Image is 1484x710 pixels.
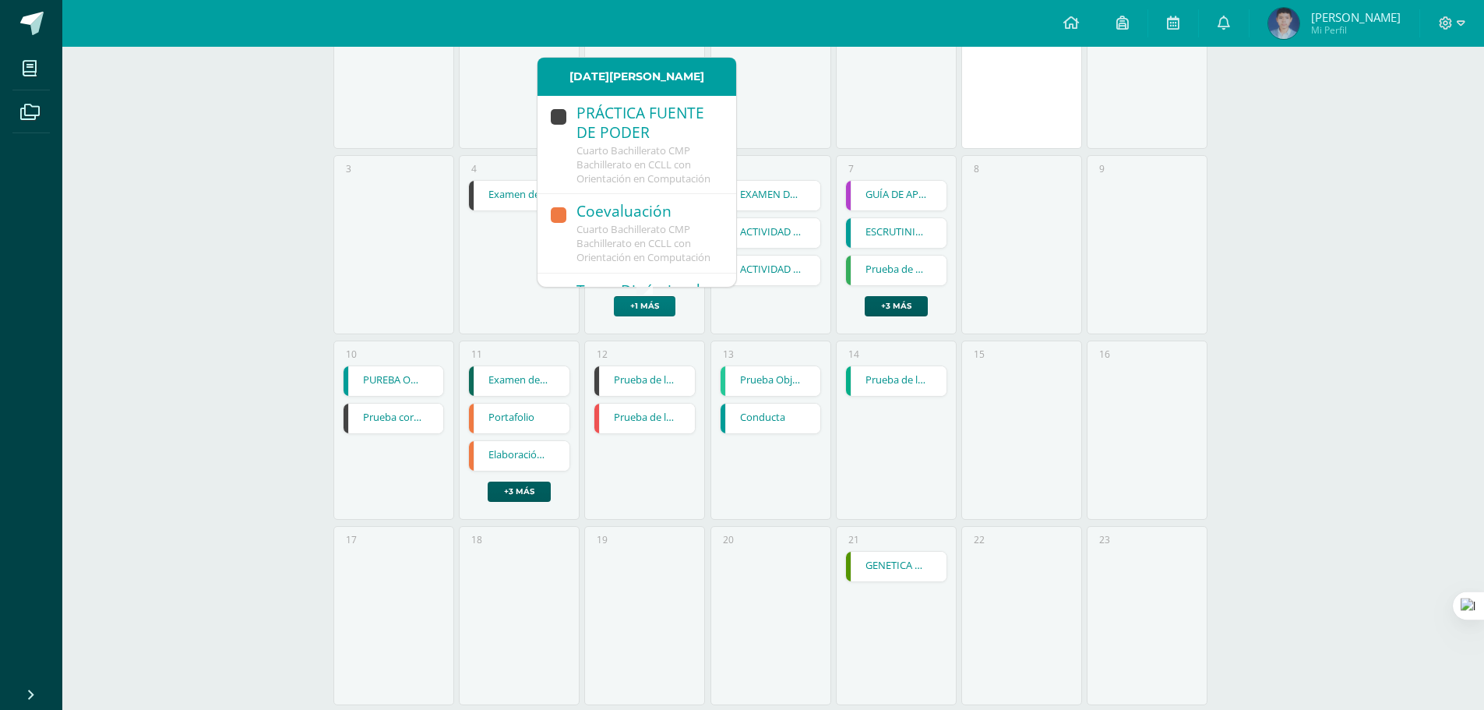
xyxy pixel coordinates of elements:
a: Prueba corta 2 [344,404,444,433]
a: GENETICA GLOSARIO [846,552,946,581]
div: ESCRUTINIO DE ORACIONES | Tarea [845,217,947,249]
a: +3 más [488,482,551,502]
div: PRÁCTICA FUENTE DE PODER [576,104,721,144]
div: 16 [1099,348,1110,361]
div: 8 [974,162,979,175]
span: Cuarto Bachillerato CMP Bachillerato en CCLL con Orientación en Computación [576,222,710,264]
div: 12 [597,348,608,361]
a: Prueba de logro [846,366,946,396]
a: Prueba de unidad [846,256,946,285]
div: 22 [974,533,985,546]
a: Examen de unidad [469,366,569,396]
div: 4 [471,162,477,175]
a: Prueba Objetiva [721,366,821,396]
div: 21 [848,533,859,546]
a: ACTIVIDAD DEPORTIVA Y ARTÍSTICA [721,218,821,248]
div: Prueba de logro | Tarea [845,366,947,397]
div: Prueba Objetiva | Examen [720,366,822,397]
div: Coevaluación [576,202,721,223]
img: dee60735fc6276be8208edd3a9998d1c.png [1268,8,1299,39]
a: Prueba de logro [594,366,695,396]
div: 13 [723,348,734,361]
div: GUÍA DE APRENDIZAJE 5 | Tarea [845,180,947,211]
div: EXAMEN DE UNIDAD | Tarea [720,180,822,211]
div: Prueba de unidad | Tarea [845,255,947,286]
a: +1 más [614,296,675,316]
span: [PERSON_NAME] [1311,9,1401,25]
div: Examen de unidad | Examen [468,366,570,397]
div: ACTIVIDAD DEPORTIVA Y ARTÍSTICA | Tarea [720,217,822,249]
span: Cuarto Bachillerato CMP Bachillerato en CCLL con Orientación en Computación [576,143,710,185]
div: Portafolio | Tarea [468,403,570,434]
a: PRÁCTICA FUENTE DE PODERCuarto Bachillerato CMP Bachillerato en CCLL con Orientación en Computación [538,96,736,194]
div: Prueba corta 2 | Tarea [343,403,445,434]
a: Examen de Unidad [469,181,569,210]
a: Tarea Dinámica de fluidosCuarto Bachillerato CMP Bachillerato en CCLL con Orientación en Computación [538,274,736,372]
div: 11 [471,348,482,361]
div: 17 [346,533,357,546]
a: Elaboración de Documentos de Investigación [469,441,569,471]
a: Portafolio [469,404,569,433]
a: GUÍA DE APRENDIZAJE 5 [846,181,946,210]
a: ESCRUTINIO DE ORACIONES [846,218,946,248]
div: 15 [974,348,985,361]
div: ACTIVIDAD 4 PERÍODO GUÍA | Tarea [720,255,822,286]
a: +3 más [865,296,928,316]
div: 9 [1099,162,1105,175]
a: CoevaluaciónCuarto Bachillerato CMP Bachillerato en CCLL con Orientación en Computación [538,194,736,273]
div: GENETICA GLOSARIO | Tarea [845,551,947,582]
div: Prueba de logro | Tarea [594,366,696,397]
div: Prueba de logro | Tarea [594,403,696,434]
div: 14 [848,348,859,361]
div: Examen de Unidad | Tarea [468,180,570,211]
a: PUREBA OBJETIVA [344,366,444,396]
a: EXAMEN DE UNIDAD [721,181,821,210]
div: 7 [848,162,854,175]
div: 20 [723,533,734,546]
span: Mi Perfil [1311,23,1401,37]
div: PUREBA OBJETIVA | Examen [343,366,445,397]
div: 19 [597,533,608,546]
a: Prueba de logro [594,404,695,433]
a: Conducta [721,404,821,433]
div: 23 [1099,533,1110,546]
div: [DATE][PERSON_NAME] [538,58,736,96]
div: Tarea Dinámica de fluidos [576,281,721,322]
div: 10 [346,348,357,361]
div: 18 [471,533,482,546]
div: 3 [346,162,351,175]
a: ACTIVIDAD 4 PERÍODO GUÍA [721,256,821,285]
div: Conducta | Tarea [720,403,822,434]
div: Elaboración de Documentos de Investigación | Tarea [468,440,570,472]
